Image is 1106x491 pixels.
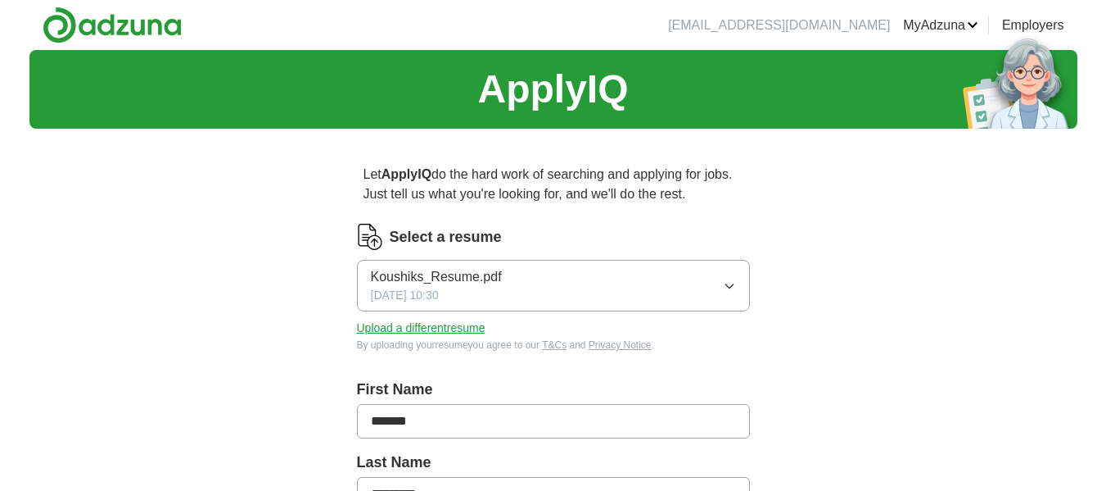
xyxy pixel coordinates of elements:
[357,338,750,352] div: By uploading your resume you agree to our and .
[357,379,750,401] label: First Name
[390,226,502,248] label: Select a resume
[371,287,439,304] span: [DATE] 10:30
[1002,16,1064,35] a: Employers
[43,7,182,43] img: Adzuna logo
[381,167,431,181] strong: ApplyIQ
[668,16,890,35] li: [EMAIL_ADDRESS][DOMAIN_NAME]
[371,267,502,287] span: Koushiks_Resume.pdf
[477,60,628,119] h1: ApplyIQ
[903,16,978,35] a: MyAdzuna
[357,158,750,211] p: Let do the hard work of searching and applying for jobs. Just tell us what you're looking for, an...
[357,224,383,250] img: CV Icon
[542,339,567,351] a: T&Cs
[357,260,750,311] button: Koushiks_Resume.pdf[DATE] 10:30
[589,339,652,351] a: Privacy Notice
[357,320,485,337] button: Upload a differentresume
[357,452,750,474] label: Last Name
